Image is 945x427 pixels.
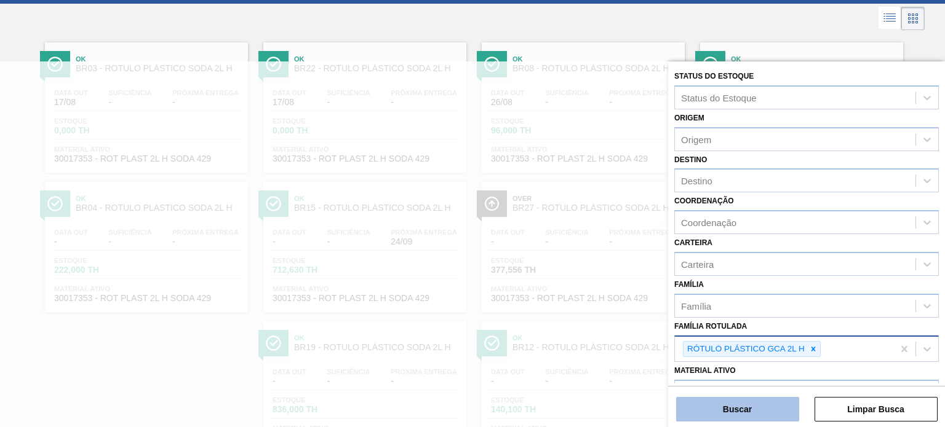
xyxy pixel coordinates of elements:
label: Carteira [674,238,712,247]
span: Ok [512,55,679,63]
label: Família Rotulada [674,322,747,331]
label: Coordenação [674,197,734,205]
label: Destino [674,155,707,164]
img: Ícone [266,57,281,72]
div: Coordenação [681,217,736,228]
label: Família [674,280,704,289]
div: Carteira [681,259,714,269]
a: ÍconeOkBR22 - RÓTULO PLÁSTICO SODA 2L HData out17/08Suficiência-Próxima Entrega-Estoque0,000 THMa... [254,33,472,173]
span: Ok [76,55,242,63]
img: Ícone [703,57,718,72]
div: Origem [681,134,711,144]
a: ÍconeOkBR03 - RÓTULO PLÁSTICO SODA 2L HData out17/08Suficiência-Próxima Entrega-Estoque0,000 THMa... [36,33,254,173]
a: ÍconeOkBR08 - RÓTULO PLÁSTICO SODA 2L HData out26/08Suficiência-Próxima Entrega-Estoque96,000 THM... [472,33,691,173]
div: Visão em Lista [879,7,901,30]
label: Status do Estoque [674,72,754,80]
img: Ícone [47,57,63,72]
img: Ícone [484,57,500,72]
a: ÍconeOkBR18 - RÓTULO PLÁSTICO SODA 2L HData out09/09Suficiência-Próxima Entrega24/09Estoque516,00... [691,33,909,173]
div: Visão em Cards [901,7,925,30]
span: Ok [294,55,460,63]
div: Família [681,300,711,311]
div: RÓTULO PLÁSTICO GCA 2L H [684,342,807,357]
div: Status do Estoque [681,92,757,103]
label: Material ativo [674,366,736,375]
label: Origem [674,114,704,122]
div: Destino [681,176,712,186]
span: Ok [731,55,897,63]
